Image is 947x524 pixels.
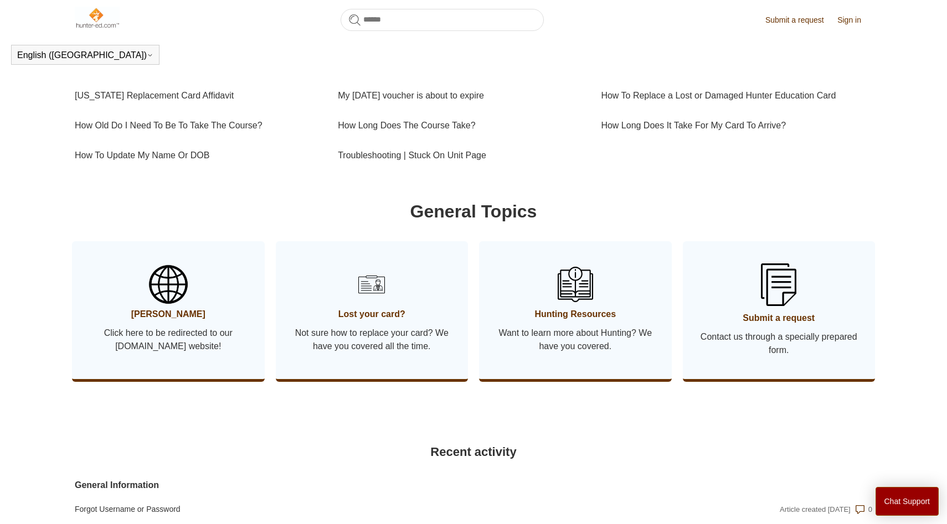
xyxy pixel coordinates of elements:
[761,263,796,306] img: 01HZPCYSSKB2GCFG1V3YA1JVB9
[75,141,321,170] a: How To Update My Name Or DOB
[75,198,872,225] h1: General Topics
[699,312,859,325] span: Submit a request
[780,504,851,515] div: Article created [DATE]
[601,81,864,111] a: How To Replace a Lost or Damaged Hunter Education Card
[276,241,469,379] a: Lost your card? Not sure how to replace your card? We have you covered all the time.
[75,443,872,461] h2: Recent activity
[72,241,265,379] a: [PERSON_NAME] Click here to be redirected to our [DOMAIN_NAME] website!
[558,267,593,302] img: 01HZPCYSN9AJKKHAEXNV8VQ106
[292,326,452,353] span: Not sure how to replace your card? We have you covered all the time.
[338,141,584,170] a: Troubleshooting | Stuck On Unit Page
[341,9,544,31] input: Search
[89,308,248,321] span: [PERSON_NAME]
[765,14,835,26] a: Submit a request
[876,487,939,516] button: Chat Support
[338,111,584,141] a: How Long Does The Course Take?
[479,241,672,379] a: Hunting Resources Want to learn more about Hunting? We have you covered.
[17,50,153,60] button: English ([GEOGRAPHIC_DATA])
[496,308,655,321] span: Hunting Resources
[837,14,872,26] a: Sign in
[75,504,633,515] a: Forgot Username or Password
[496,326,655,353] span: Want to learn more about Hunting? We have you covered.
[75,111,321,141] a: How Old Do I Need To Be To Take The Course?
[338,81,584,111] a: My [DATE] voucher is about to expire
[75,81,321,111] a: [US_STATE] Replacement Card Affidavit
[149,265,188,304] img: 01HZPCYSBW5AHTQ31RY2D2VRJS
[89,326,248,353] span: Click here to be redirected to our [DOMAIN_NAME] website!
[699,330,859,357] span: Contact us through a specially prepared form.
[292,308,452,321] span: Lost your card?
[75,479,633,492] a: General Information
[354,267,389,302] img: 01HZPCYSH6ZB6VTWVB6HCD0F6B
[601,111,864,141] a: How Long Does It Take For My Card To Arrive?
[683,241,876,379] a: Submit a request Contact us through a specially prepared form.
[75,7,120,29] img: Hunter-Ed Help Center home page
